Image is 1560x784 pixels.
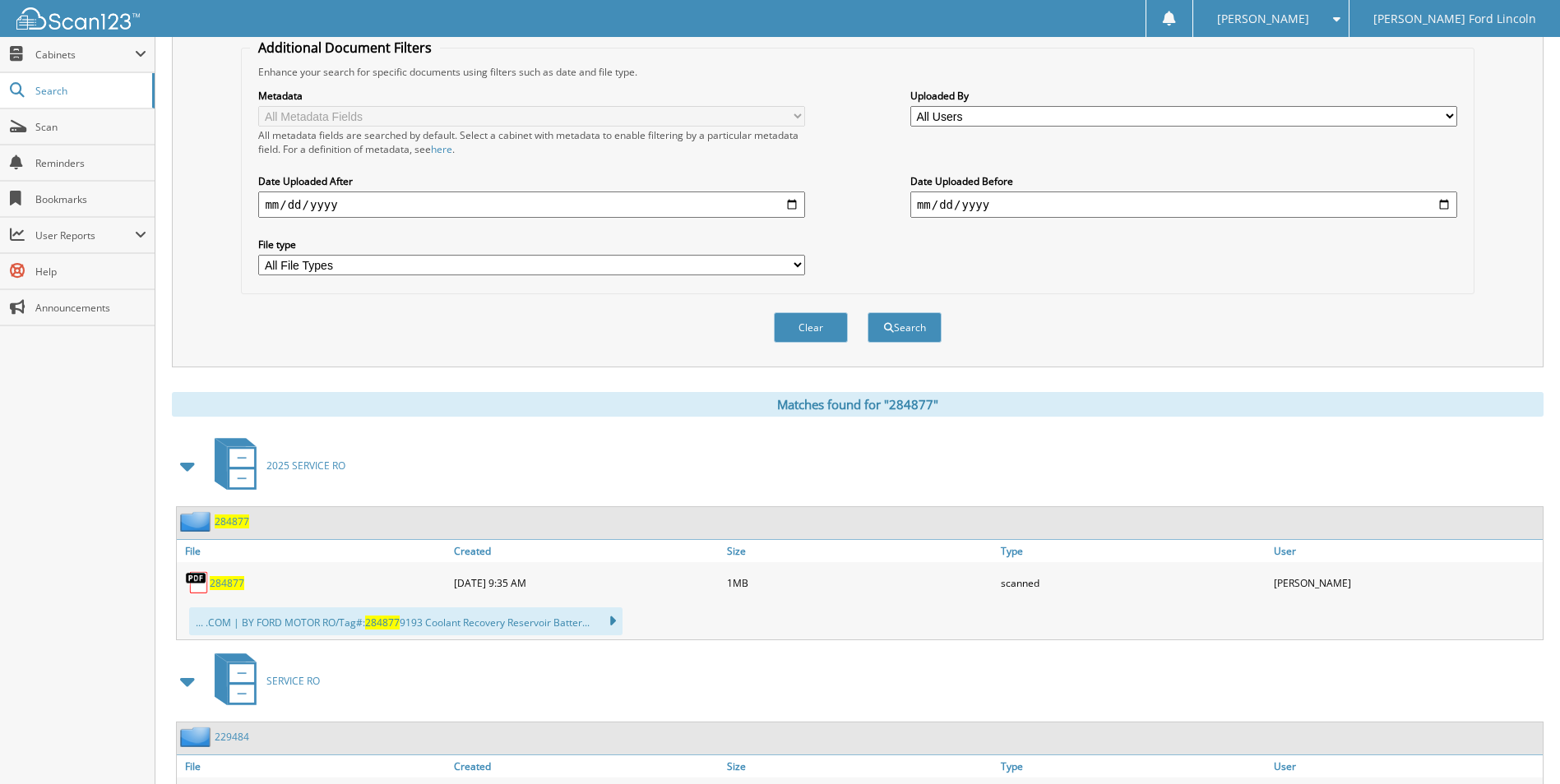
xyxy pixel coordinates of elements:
span: [PERSON_NAME] Ford Lincoln [1373,14,1536,24]
a: Type [997,755,1270,777]
a: 284877 [215,514,249,528]
label: Date Uploaded Before [910,174,1457,188]
a: Size [723,540,996,562]
a: Created [450,540,723,562]
span: Cabinets [35,48,135,62]
div: 1MB [723,566,996,599]
label: Uploaded By [910,89,1457,103]
span: Bookmarks [35,192,146,206]
a: User [1270,540,1543,562]
span: User Reports [35,228,135,242]
button: Search [868,312,942,343]
span: Help [35,265,146,279]
a: File [177,755,450,777]
a: here [431,142,452,156]
a: 2025 SERVICE RO [205,433,345,498]
a: 229484 [215,730,249,744]
div: Matches found for "284877" [172,392,1544,417]
label: Metadata [258,89,805,103]
div: Enhance your search for specific documents using filters such as date and file type. [250,65,1465,79]
a: SERVICE RO [205,648,320,713]
a: User [1270,755,1543,777]
label: File type [258,238,805,251]
label: Date Uploaded After [258,174,805,188]
input: end [910,191,1457,218]
div: ... .COM | BY FORD MOTOR RO/Tag#: 9193 Coolant Recovery Reservoir Batter... [189,607,623,635]
img: scan123-logo-white.svg [16,7,140,30]
a: Size [723,755,996,777]
input: start [258,191,805,218]
span: SERVICE RO [266,674,320,688]
span: Scan [35,120,146,134]
span: Announcements [35,301,146,315]
button: Clear [774,312,848,343]
span: 284877 [365,616,400,630]
legend: Additional Document Filters [250,39,440,57]
iframe: Chat Widget [1478,705,1560,784]
div: scanned [997,566,1270,599]
span: Reminders [35,156,146,170]
div: All metadata fields are searched by default. Select a cabinet with metadata to enable filtering b... [258,128,805,156]
img: PDF.png [185,570,210,595]
img: folder2.png [180,726,215,747]
span: 2025 SERVICE RO [266,459,345,473]
a: File [177,540,450,562]
a: 284877 [210,576,244,590]
a: Created [450,755,723,777]
span: Search [35,84,144,98]
div: [PERSON_NAME] [1270,566,1543,599]
span: [PERSON_NAME] [1217,14,1309,24]
img: folder2.png [180,511,215,532]
div: [DATE] 9:35 AM [450,566,723,599]
a: Type [997,540,1270,562]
